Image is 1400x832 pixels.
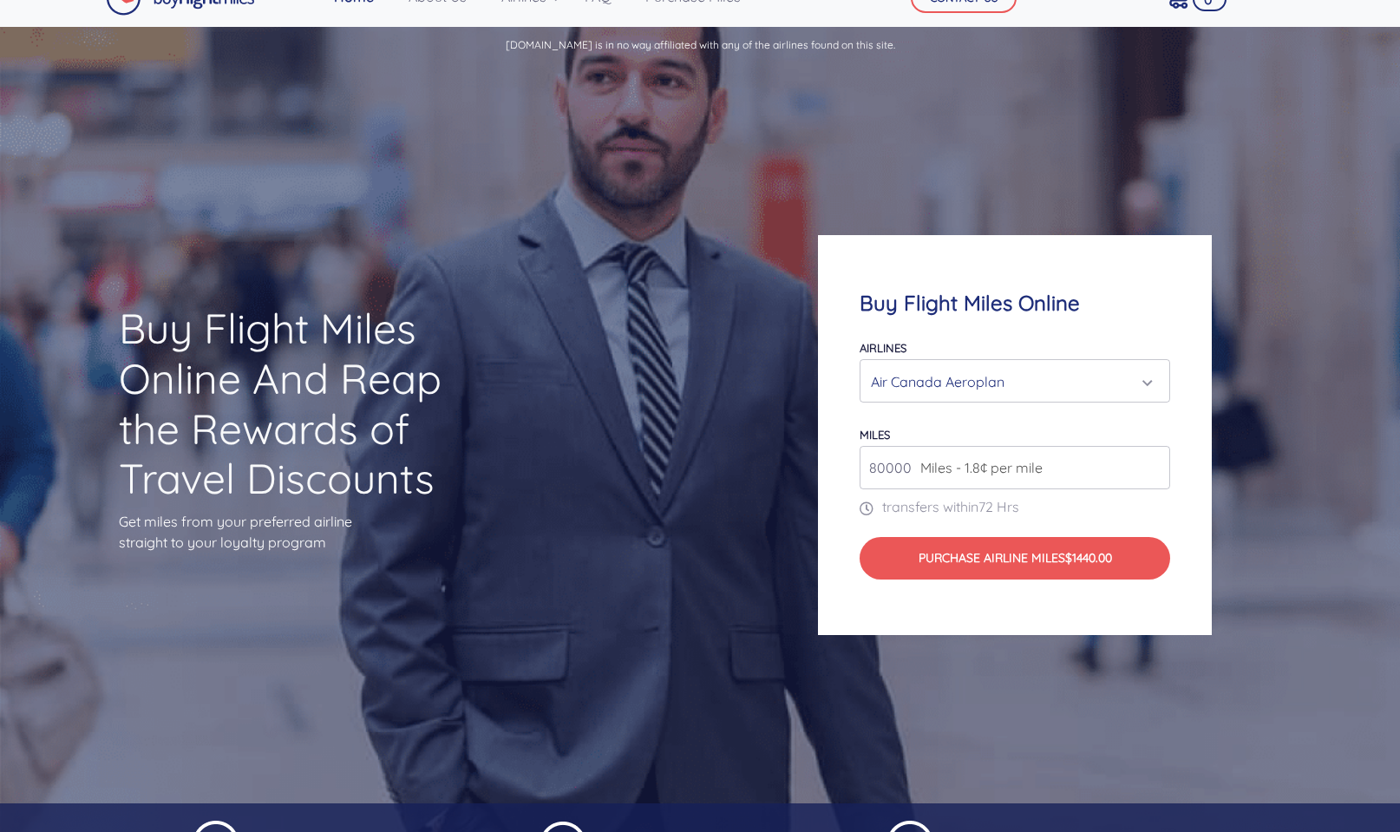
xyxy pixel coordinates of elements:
[871,365,1148,398] div: Air Canada Aeroplan
[119,511,511,553] p: Get miles from your preferred airline straight to your loyalty program
[860,428,890,442] label: miles
[860,496,1170,517] p: transfers within
[860,341,906,355] label: Airlines
[860,291,1170,316] h4: Buy Flight Miles Online
[912,457,1043,478] span: Miles - 1.8¢ per mile
[119,304,511,503] h1: Buy Flight Miles Online And Reap the Rewards of Travel Discounts
[978,498,1019,515] span: 72 Hrs
[860,537,1170,580] button: Purchase Airline Miles$1440.00
[1065,550,1112,566] span: $1440.00
[860,359,1170,403] button: Air Canada Aeroplan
